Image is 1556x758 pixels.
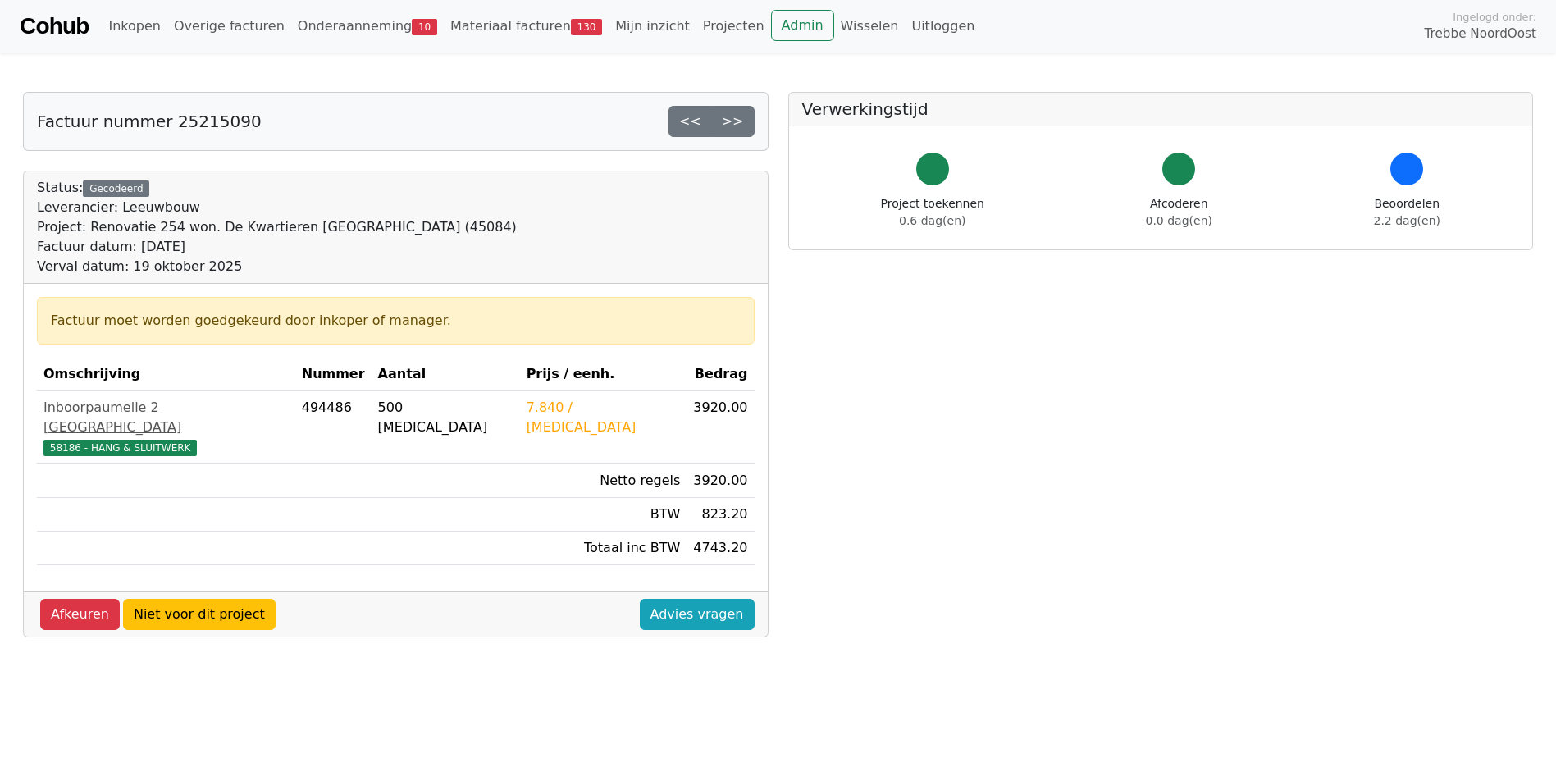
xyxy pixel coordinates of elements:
span: 2.2 dag(en) [1374,214,1440,227]
span: 10 [412,19,437,35]
a: Uitloggen [905,10,981,43]
span: Trebbe NoordOost [1425,25,1536,43]
a: Admin [771,10,834,41]
td: 494486 [295,391,372,464]
span: 130 [571,19,603,35]
th: Bedrag [687,358,754,391]
span: 0.6 dag(en) [899,214,965,227]
td: 823.20 [687,498,754,532]
a: Cohub [20,7,89,46]
div: Beoordelen [1374,195,1440,230]
td: 3920.00 [687,391,754,464]
th: Prijs / eenh. [520,358,687,391]
div: Factuur datum: [DATE] [37,237,517,257]
div: Gecodeerd [83,180,149,197]
th: Aantal [372,358,520,391]
div: Project toekennen [881,195,984,230]
td: Totaal inc BTW [520,532,687,565]
div: Afcoderen [1146,195,1212,230]
a: Inboorpaumelle 2 [GEOGRAPHIC_DATA]58186 - HANG & SLUITWERK [43,398,289,457]
div: 7.840 / [MEDICAL_DATA] [527,398,681,437]
th: Omschrijving [37,358,295,391]
a: Inkopen [102,10,167,43]
a: << [668,106,712,137]
div: 500 [MEDICAL_DATA] [378,398,513,437]
a: Materiaal facturen130 [444,10,609,43]
h5: Factuur nummer 25215090 [37,112,262,131]
div: Status: [37,178,517,276]
a: Wisselen [834,10,906,43]
h5: Verwerkingstijd [802,99,1520,119]
span: 58186 - HANG & SLUITWERK [43,440,197,456]
td: 3920.00 [687,464,754,498]
td: 4743.20 [687,532,754,565]
a: Niet voor dit project [123,599,276,630]
td: Netto regels [520,464,687,498]
a: Advies vragen [640,599,755,630]
a: >> [711,106,755,137]
th: Nummer [295,358,372,391]
span: 0.0 dag(en) [1146,214,1212,227]
div: Verval datum: 19 oktober 2025 [37,257,517,276]
div: Leverancier: Leeuwbouw [37,198,517,217]
a: Overige facturen [167,10,291,43]
td: BTW [520,498,687,532]
div: Factuur moet worden goedgekeurd door inkoper of manager. [51,311,741,331]
a: Onderaanneming10 [291,10,444,43]
a: Afkeuren [40,599,120,630]
div: Project: Renovatie 254 won. De Kwartieren [GEOGRAPHIC_DATA] (45084) [37,217,517,237]
div: Inboorpaumelle 2 [GEOGRAPHIC_DATA] [43,398,289,437]
a: Projecten [696,10,771,43]
a: Mijn inzicht [609,10,696,43]
span: Ingelogd onder: [1453,9,1536,25]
